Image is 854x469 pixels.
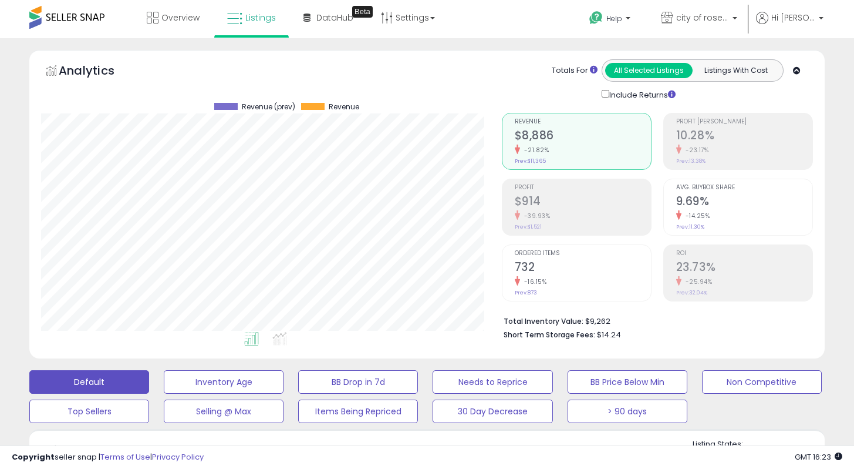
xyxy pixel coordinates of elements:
[795,451,842,463] span: 2025-09-7 16:23 GMT
[520,277,547,286] small: -16.15%
[676,223,704,230] small: Prev: 11.30%
[100,451,150,463] a: Terms of Use
[298,370,418,394] button: BB Drop in 7d
[242,103,295,111] span: Revenue (prev)
[161,12,200,24] span: Overview
[597,329,621,340] span: $14.24
[676,158,706,165] small: Prev: 13.38%
[771,12,815,24] span: Hi [PERSON_NAME]
[164,400,283,423] button: Selling @ Max
[12,452,204,463] div: seller snap | |
[676,260,812,276] h2: 23.73%
[681,146,709,155] small: -23.17%
[316,12,353,24] span: DataHub
[515,195,651,210] h2: $914
[245,12,276,24] span: Listings
[515,158,546,165] small: Prev: $11,365
[515,129,651,145] h2: $8,886
[504,330,595,340] b: Short Term Storage Fees:
[676,129,812,145] h2: 10.28%
[692,63,779,78] button: Listings With Cost
[681,277,713,286] small: -25.94%
[29,400,149,423] button: Top Sellers
[515,223,542,230] small: Prev: $1,521
[593,88,690,101] div: Include Returns
[693,439,825,450] p: Listing States:
[676,119,812,125] span: Profit [PERSON_NAME]
[433,370,552,394] button: Needs to Reprice
[298,400,418,423] button: Items Being Repriced
[352,6,373,18] div: Tooltip anchor
[552,65,598,76] div: Totals For
[681,212,710,220] small: -14.25%
[515,119,651,125] span: Revenue
[12,451,55,463] strong: Copyright
[676,12,729,24] span: city of roses distributors llc
[676,250,812,257] span: ROI
[62,443,107,460] h5: Listings
[605,63,693,78] button: All Selected Listings
[59,62,137,82] h5: Analytics
[515,185,651,191] span: Profit
[164,370,283,394] button: Inventory Age
[329,103,359,111] span: Revenue
[152,451,204,463] a: Privacy Policy
[515,260,651,276] h2: 732
[589,11,603,25] i: Get Help
[606,14,622,24] span: Help
[676,289,707,296] small: Prev: 32.04%
[520,146,549,155] small: -21.82%
[504,313,804,327] li: $9,262
[676,185,812,191] span: Avg. Buybox Share
[756,12,823,38] a: Hi [PERSON_NAME]
[520,212,551,220] small: -39.93%
[504,316,583,326] b: Total Inventory Value:
[702,370,822,394] button: Non Competitive
[568,370,687,394] button: BB Price Below Min
[568,400,687,423] button: > 90 days
[676,195,812,210] h2: 9.69%
[580,2,642,38] a: Help
[515,289,537,296] small: Prev: 873
[433,400,552,423] button: 30 Day Decrease
[515,250,651,257] span: Ordered Items
[29,370,149,394] button: Default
